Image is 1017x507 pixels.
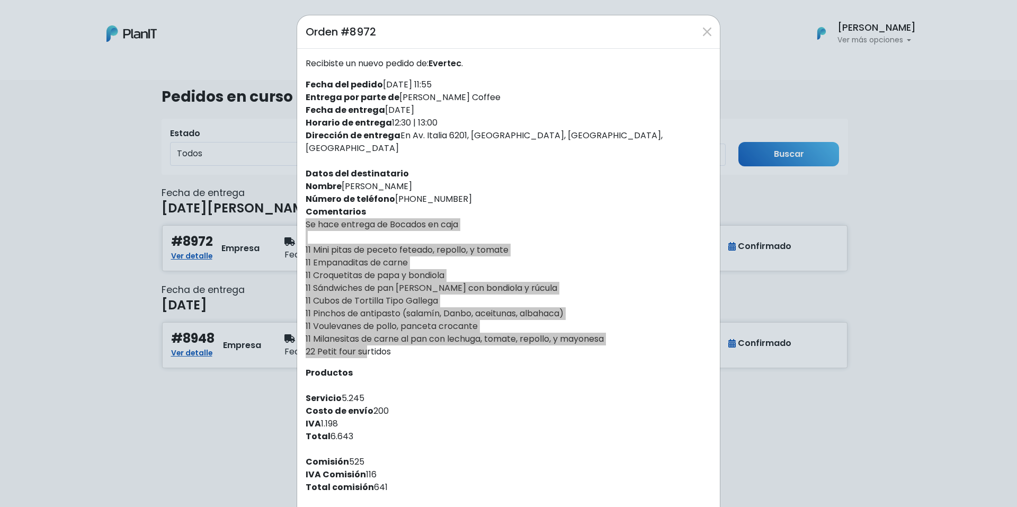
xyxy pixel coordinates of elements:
[306,24,376,40] h5: Orden #8972
[306,91,501,104] label: [PERSON_NAME] Coffee
[306,481,374,493] strong: Total comisión
[306,417,321,430] strong: IVA
[699,23,716,40] button: Close
[306,104,385,116] strong: Fecha de entrega
[306,430,331,442] strong: Total
[306,91,399,103] strong: Entrega por parte de
[306,117,392,129] strong: Horario de entrega
[429,57,461,69] span: Evertec
[55,10,153,31] div: ¿Necesitás ayuda?
[306,167,409,180] strong: Datos del destinatario
[306,392,342,404] strong: Servicio
[306,193,395,205] strong: Número de teléfono
[306,456,349,468] strong: Comisión
[306,206,366,218] strong: Comentarios
[306,218,711,358] p: Se hace entrega de Bocados en caja 11 Mini pitas de peceto feteado, repollo, y tomate 11 Empanadi...
[306,129,400,141] strong: Dirección de entrega
[306,405,373,417] strong: Costo de envío
[306,57,711,70] p: Recibiste un nuevo pedido de: .
[306,468,366,481] strong: IVA Comisión
[306,180,342,192] strong: Nombre
[306,78,383,91] strong: Fecha del pedido
[306,367,353,379] strong: Productos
